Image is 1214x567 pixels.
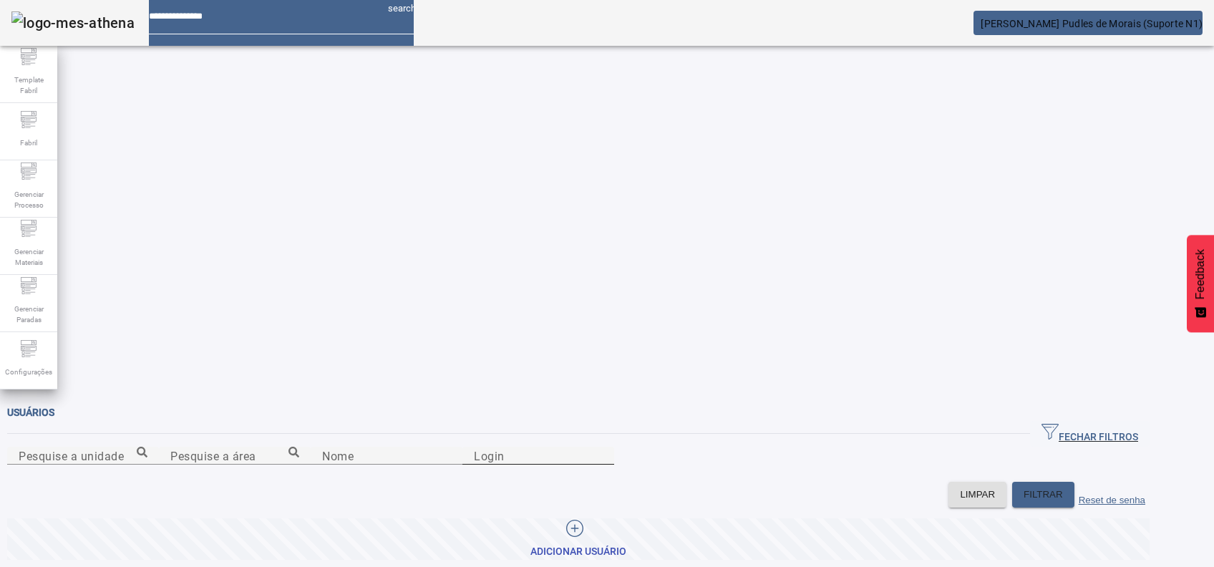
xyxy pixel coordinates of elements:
[1030,421,1150,447] button: FECHAR FILTROS
[7,407,54,418] span: Usuários
[960,488,995,502] span: LIMPAR
[981,18,1203,29] span: [PERSON_NAME] Pudles de Morais (Suporte N1)
[170,449,256,462] mat-label: Pesquise a área
[11,11,135,34] img: logo-mes-athena
[1187,235,1214,332] button: Feedback - Mostrar pesquisa
[1194,249,1207,299] span: Feedback
[1074,482,1150,508] button: Reset de senha
[948,482,1006,508] button: LIMPAR
[1041,423,1138,445] span: FECHAR FILTROS
[1012,482,1074,508] button: FILTRAR
[16,133,42,152] span: Fabril
[530,545,626,559] div: Adicionar Usuário
[322,449,354,462] mat-label: Nome
[7,299,50,329] span: Gerenciar Paradas
[7,70,50,100] span: Template Fabril
[7,518,1150,560] button: Adicionar Usuário
[19,447,147,465] input: Number
[474,449,505,462] mat-label: Login
[19,449,124,462] mat-label: Pesquise a unidade
[1,362,57,382] span: Configurações
[1024,488,1063,502] span: FILTRAR
[170,447,299,465] input: Number
[7,185,50,215] span: Gerenciar Processo
[1079,495,1145,505] label: Reset de senha
[7,242,50,272] span: Gerenciar Materiais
